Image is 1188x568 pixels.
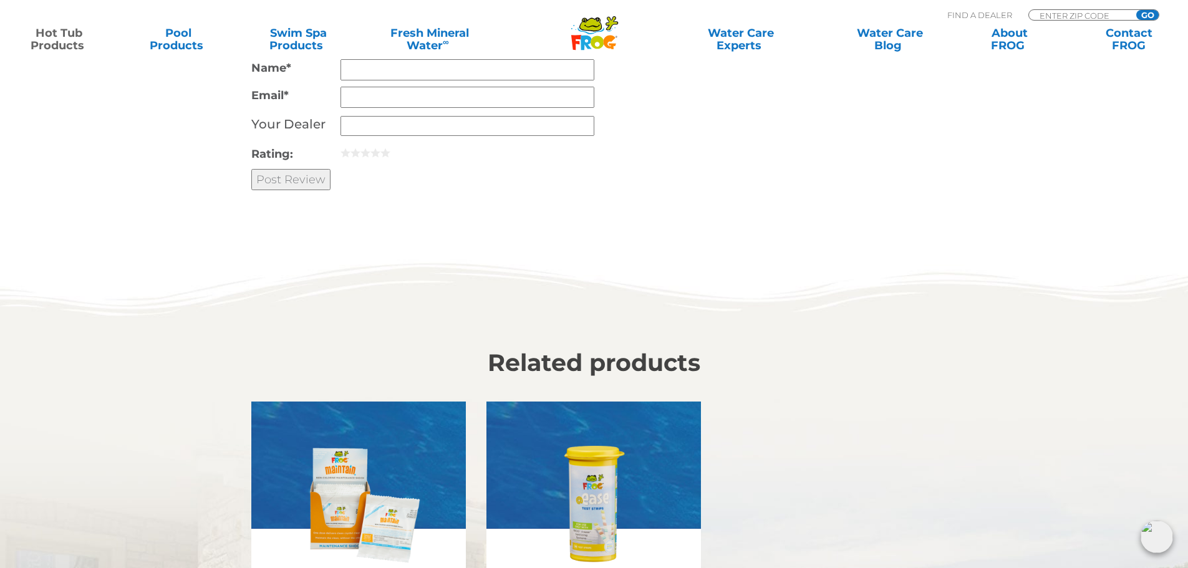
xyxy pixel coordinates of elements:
[370,148,380,158] a: 4
[947,9,1012,21] p: Find A Dealer
[963,27,1056,52] a: AboutFROG
[251,59,340,77] label: Name
[1136,10,1159,20] input: GO
[350,148,360,158] a: 2
[251,169,331,190] input: Post Review
[251,87,340,104] label: Email
[1083,27,1176,52] a: ContactFROG
[843,27,936,52] a: Water CareBlog
[360,148,370,158] a: 3
[1141,521,1173,553] img: openIcon
[340,148,350,158] a: 1
[251,349,937,377] h2: Related products
[443,37,449,47] sup: ∞
[380,148,390,158] a: 5
[1038,10,1123,21] input: Zip Code Form
[12,27,105,52] a: Hot TubProducts
[665,27,816,52] a: Water CareExperts
[371,27,488,52] a: Fresh MineralWater∞
[132,27,225,52] a: PoolProducts
[251,145,340,163] label: Rating:
[252,27,345,52] a: Swim SpaProducts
